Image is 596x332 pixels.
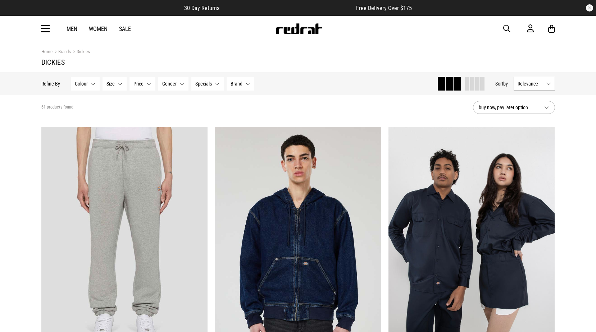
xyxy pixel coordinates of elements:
[41,105,73,110] span: 61 products found
[356,5,412,11] span: Free Delivery Over $175
[191,77,224,91] button: Specials
[162,81,177,87] span: Gender
[133,81,144,87] span: Price
[275,23,323,34] img: Redrat logo
[514,77,555,91] button: Relevance
[518,81,543,87] span: Relevance
[53,49,71,56] a: Brands
[473,101,555,114] button: buy now, pay later option
[234,4,342,11] iframe: Customer reviews powered by Trustpilot
[75,81,88,87] span: Colour
[479,103,538,112] span: buy now, pay later option
[227,77,254,91] button: Brand
[195,81,212,87] span: Specials
[41,81,60,87] p: Refine By
[41,58,555,66] h1: Dickies
[89,26,108,32] a: Women
[67,26,77,32] a: Men
[119,26,131,32] a: Sale
[71,49,90,56] a: Dickies
[103,77,127,91] button: Size
[503,81,508,87] span: by
[71,77,100,91] button: Colour
[184,5,219,11] span: 30 Day Returns
[231,81,242,87] span: Brand
[158,77,188,91] button: Gender
[106,81,115,87] span: Size
[41,49,53,54] a: Home
[495,79,508,88] button: Sortby
[129,77,155,91] button: Price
